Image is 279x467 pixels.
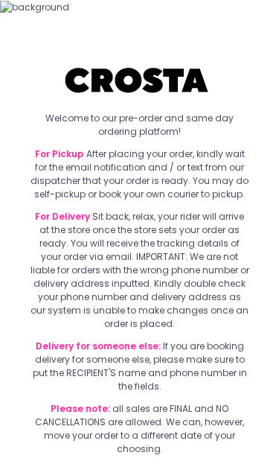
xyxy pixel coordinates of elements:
div: Sit back, relax, your rider will arrive at the store once the store sets your order as ready. You... [30,210,249,331]
div: If you are booking delivery for someone else, please make sure to put the RECIPIENT'S name and ph... [30,340,249,393]
img: Crosta Pizzeria [63,58,212,103]
b: For Pickup [35,147,84,160]
div: all sales are FINAL and NO CANCELLATIONS are allowed. We can, however, move your order to a diffe... [30,402,249,456]
b: For Delivery [35,210,90,223]
b: Delivery for someone else: [36,340,161,352]
b: Please note: [51,402,110,415]
div: Welcome to our pre-order and same day ordering platform! [30,112,249,139]
div: After placing your order, kindly wait for the email notification and / or text from our dispatche... [30,147,249,201]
